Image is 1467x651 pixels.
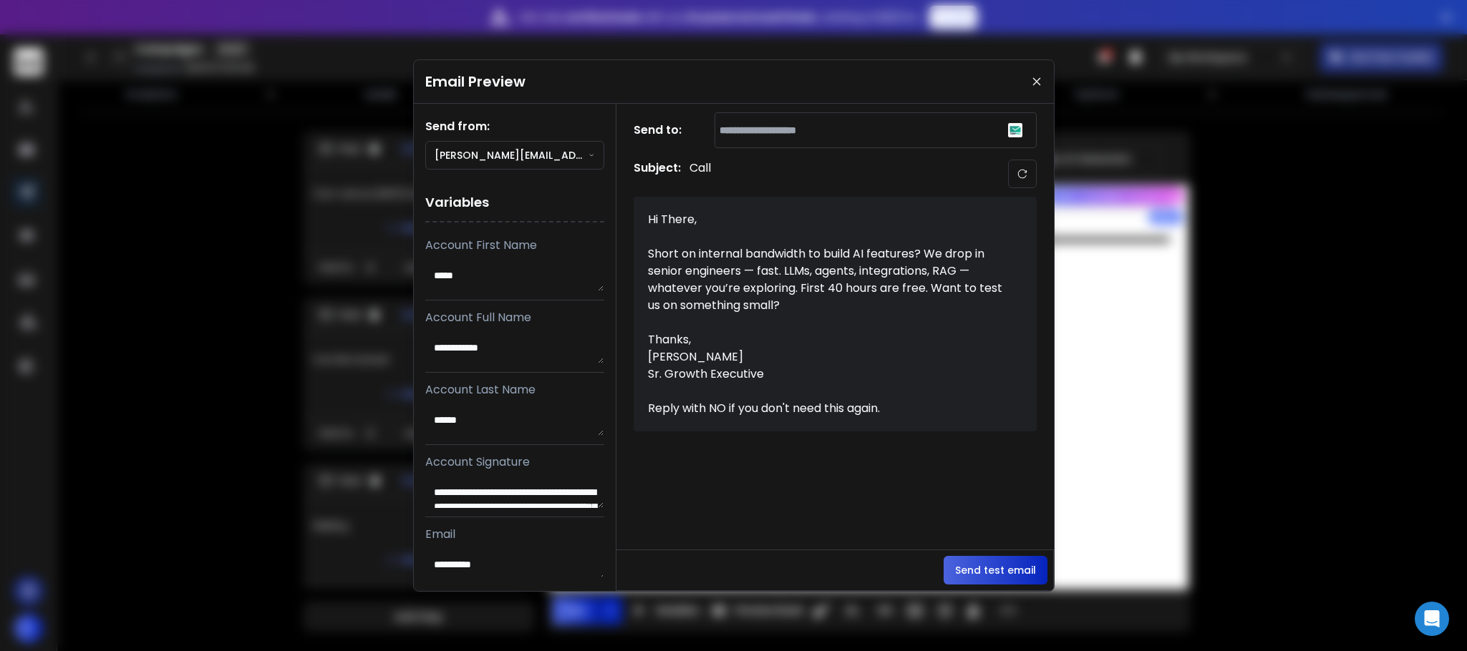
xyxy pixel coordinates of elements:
p: Call [689,160,711,188]
div: Short on internal bandwidth to build AI features? We drop in senior engineers — fast. LLMs, agent... [648,245,1006,314]
div: Reply with NO if you don't need this again. [648,400,1006,417]
button: Send test email [944,556,1047,584]
p: Account Signature [425,454,604,471]
div: Sr. Growth Executive [648,366,1006,383]
div: [PERSON_NAME] [648,348,1006,366]
h1: Variables [425,184,604,222]
h1: Send to: [634,122,691,139]
div: Thanks, [648,331,1006,348]
p: Account First Name [425,237,604,254]
div: Hi There, [648,211,1006,228]
p: Account Last Name [425,381,604,398]
p: [PERSON_NAME][EMAIL_ADDRESS][PERSON_NAME][DOMAIN_NAME] [435,148,589,162]
p: Account Full Name [425,309,604,326]
h1: Email Preview [425,72,526,92]
p: Email [425,526,604,543]
div: Open Intercom Messenger [1415,602,1449,636]
h1: Subject: [634,160,681,188]
h1: Send from: [425,118,604,135]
